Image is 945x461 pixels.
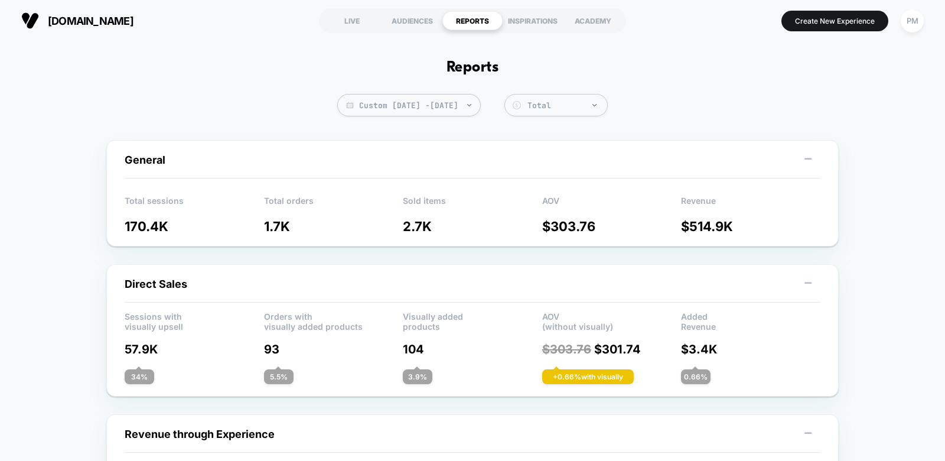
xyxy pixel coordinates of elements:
[901,9,924,33] div: PM
[467,104,471,106] img: end
[322,11,382,30] div: LIVE
[515,102,518,108] tspan: $
[403,196,542,213] p: Sold items
[382,11,442,30] div: AUDIENCES
[264,369,294,384] div: 5.5 %
[542,342,591,356] span: $ 303.76
[125,311,264,329] p: Sessions with visually upsell
[264,219,403,234] p: 1.7K
[337,94,481,116] span: Custom [DATE] - [DATE]
[347,102,353,108] img: calendar
[681,311,820,329] p: Added Revenue
[403,369,432,384] div: 3.9 %
[48,15,133,27] span: [DOMAIN_NAME]
[403,311,542,329] p: Visually added products
[442,11,503,30] div: REPORTS
[125,154,165,166] span: General
[563,11,623,30] div: ACADEMY
[125,428,275,440] span: Revenue through Experience
[125,219,264,234] p: 170.4K
[18,11,137,30] button: [DOMAIN_NAME]
[681,219,820,234] p: $ 514.9K
[542,196,682,213] p: AOV
[125,369,154,384] div: 34 %
[125,196,264,213] p: Total sessions
[264,311,403,329] p: Orders with visually added products
[527,100,601,111] div: Total
[681,196,820,213] p: Revenue
[542,342,682,356] p: $ 301.74
[403,219,542,234] p: 2.7K
[681,369,711,384] div: 0.66 %
[21,12,39,30] img: Visually logo
[503,11,563,30] div: INSPIRATIONS
[125,278,187,290] span: Direct Sales
[681,342,820,356] p: $ 3.4K
[264,196,403,213] p: Total orders
[542,369,634,384] div: + 0.66 % with visually
[542,311,682,329] p: AOV (without visually)
[447,59,498,76] h1: Reports
[403,342,542,356] p: 104
[542,219,682,234] p: $ 303.76
[592,104,597,106] img: end
[781,11,888,31] button: Create New Experience
[125,342,264,356] p: 57.9K
[897,9,927,33] button: PM
[264,342,403,356] p: 93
